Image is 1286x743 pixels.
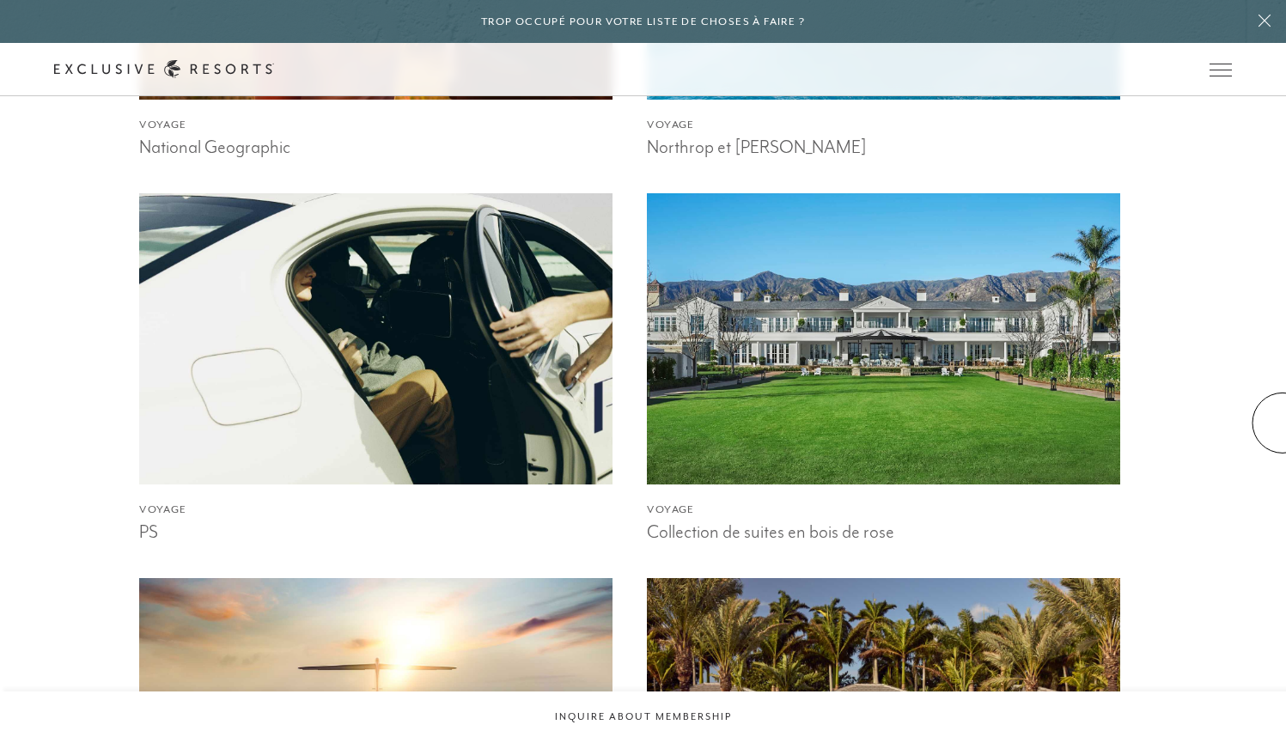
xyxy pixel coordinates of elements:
[1210,64,1232,76] button: Ouvrir la navigation
[139,193,613,544] article: En Savoir Plus Sur PS
[139,517,613,543] h3: PS
[647,117,1120,133] h4: VOYAGE
[481,14,805,30] h6: TROP OCCUPÉ POUR VOTRE LISTE DE CHOSES À FAIRE ?
[139,193,613,544] a: VOYAGEPS
[139,502,613,518] h4: VOYAGE
[139,132,613,158] h3: National Geographic
[647,132,1120,158] h3: Northrop et [PERSON_NAME]
[647,502,1120,518] h4: VOYAGE
[647,517,1120,543] h3: Collection de suites en bois de rose
[139,117,613,133] h4: VOYAGE
[647,193,1120,544] a: VOYAGECollection de suites en bois de rose
[647,193,1120,544] article: En Savoir Plus Sur La Collection Rosewood Suites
